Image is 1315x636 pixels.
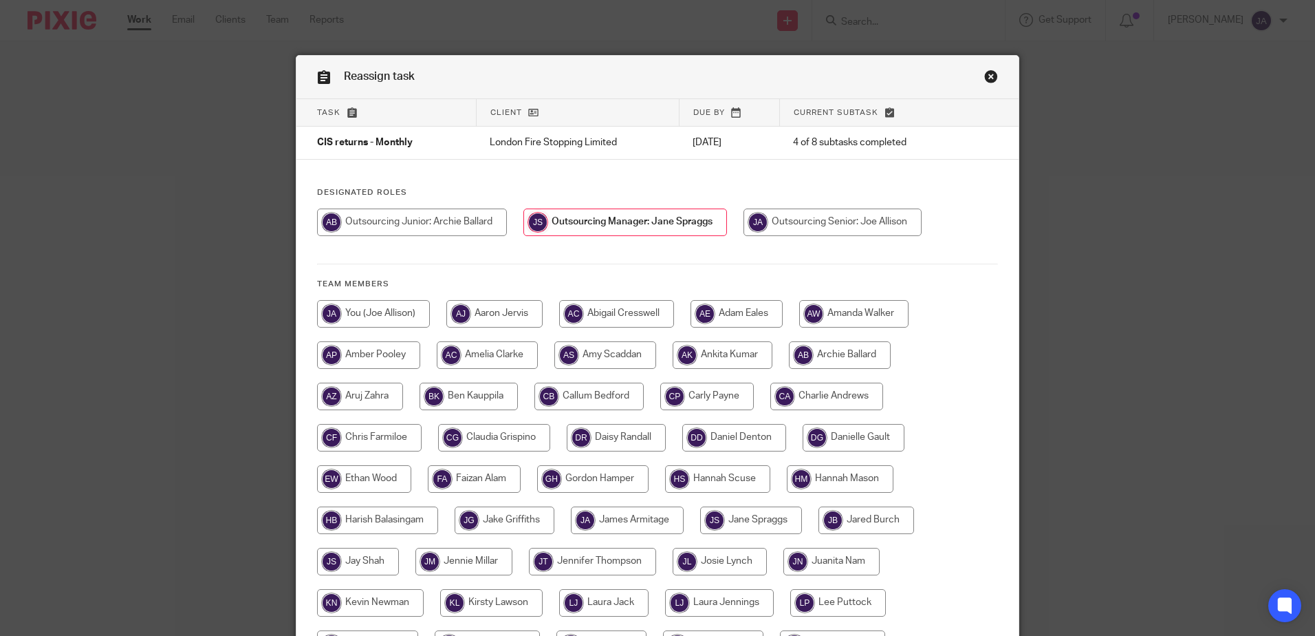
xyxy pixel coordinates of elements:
span: Client [490,109,522,116]
span: Reassign task [344,71,415,82]
h4: Designated Roles [317,187,998,198]
h4: Team members [317,279,998,290]
a: Close this dialog window [984,70,998,88]
span: Task [317,109,340,116]
span: Due by [693,109,725,116]
span: CIS returns - Monthly [317,138,413,148]
td: 4 of 8 subtasks completed [779,127,964,160]
span: Current subtask [794,109,878,116]
p: [DATE] [693,136,765,149]
p: London Fire Stopping Limited [490,136,665,149]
